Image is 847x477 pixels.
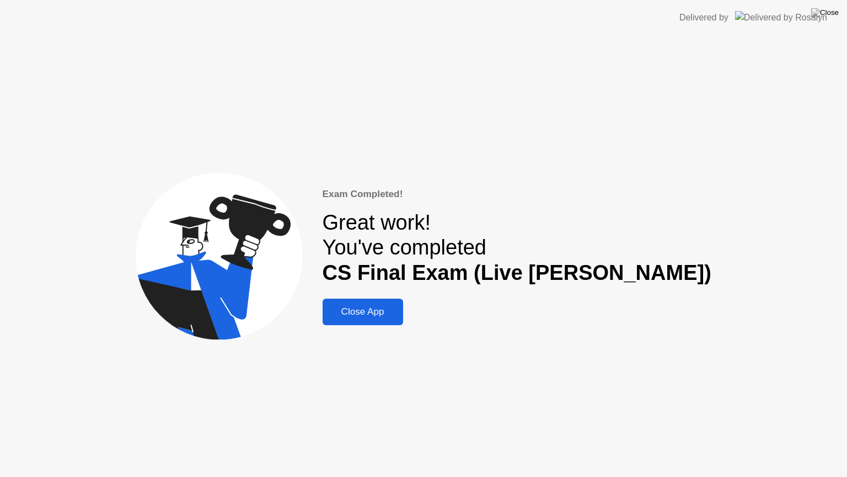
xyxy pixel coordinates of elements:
button: Close App [323,299,403,325]
div: Exam Completed! [323,187,711,202]
div: Great work! You've completed [323,210,711,286]
div: Close App [326,306,400,317]
img: Close [811,8,839,17]
img: Delivered by Rosalyn [735,11,827,24]
div: Delivered by [679,11,728,24]
b: CS Final Exam (Live [PERSON_NAME]) [323,261,711,284]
